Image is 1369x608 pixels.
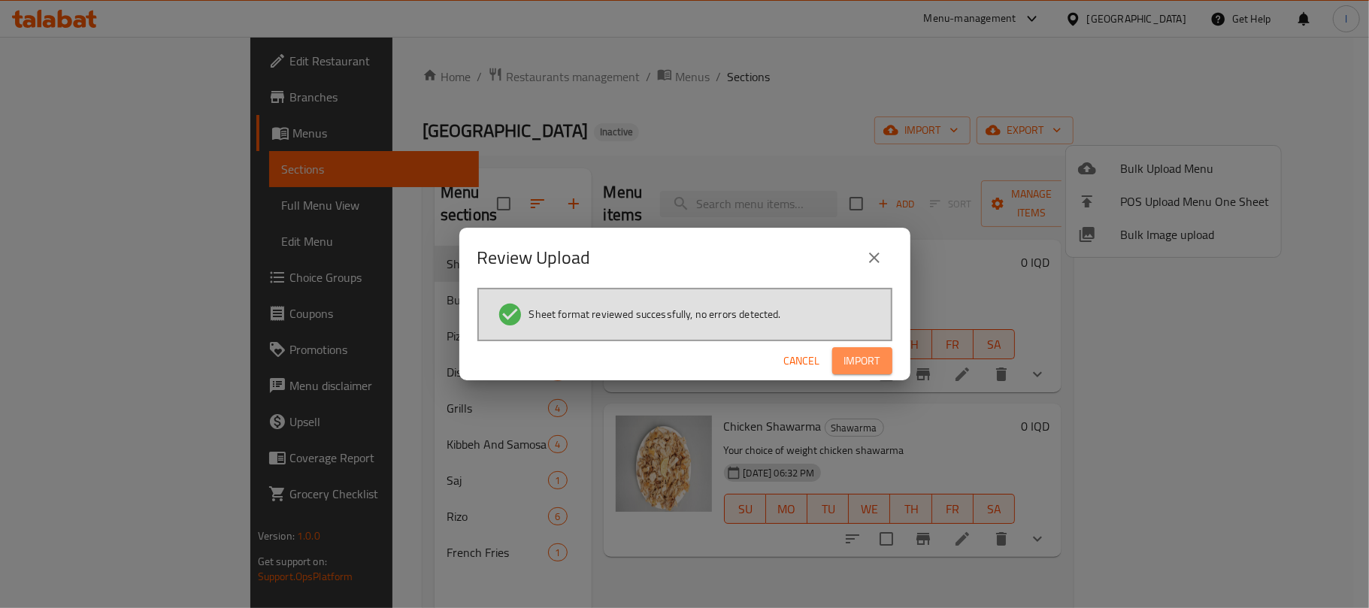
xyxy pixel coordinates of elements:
button: Import [832,347,892,375]
h2: Review Upload [477,246,591,270]
button: close [856,240,892,276]
span: Sheet format reviewed successfully, no errors detected. [529,307,781,322]
button: Cancel [778,347,826,375]
span: Import [844,352,880,371]
span: Cancel [784,352,820,371]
